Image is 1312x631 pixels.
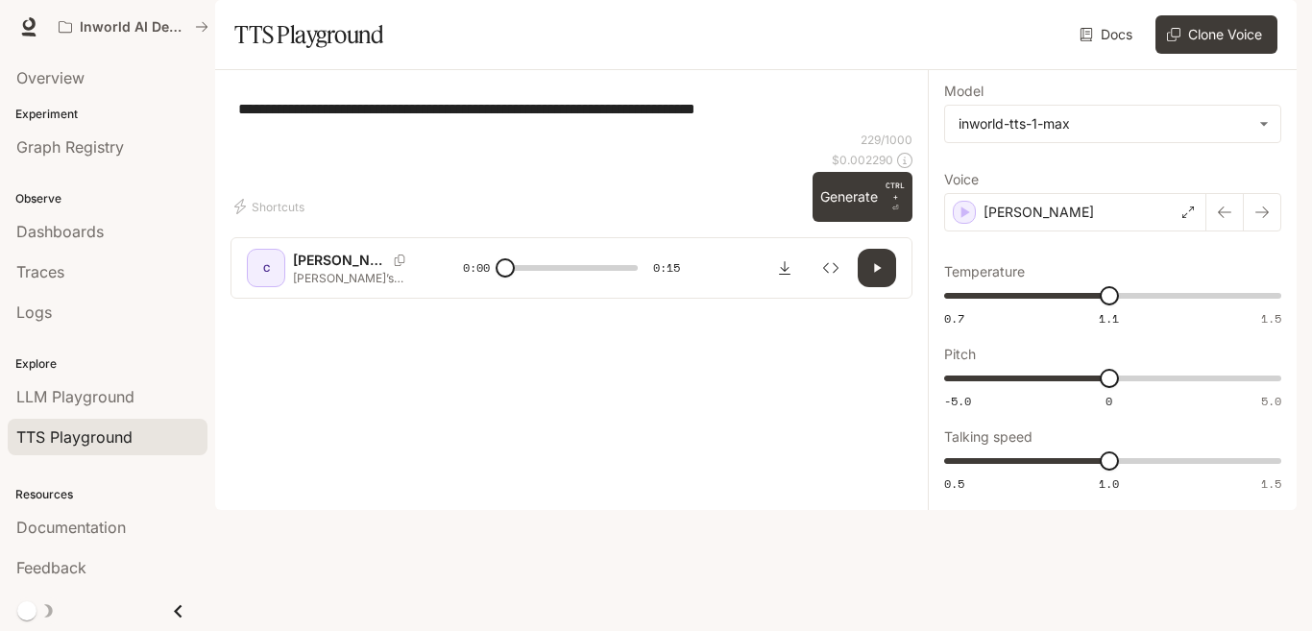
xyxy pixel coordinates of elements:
p: $ 0.002290 [832,152,893,168]
span: 0:00 [463,258,490,278]
p: Inworld AI Demos [80,19,187,36]
span: 1.5 [1261,475,1281,492]
span: 1.5 [1261,310,1281,327]
span: 0.7 [944,310,964,327]
button: GenerateCTRL +⏎ [813,172,912,222]
p: Temperature [944,265,1025,279]
p: ⏎ [886,180,905,214]
p: [PERSON_NAME] [293,251,386,270]
button: Clone Voice [1155,15,1277,54]
span: -5.0 [944,393,971,409]
p: [PERSON_NAME] [984,203,1094,222]
span: 1.0 [1099,475,1119,492]
div: C [251,253,281,283]
div: inworld-tts-1-max [945,106,1280,142]
p: Voice [944,173,979,186]
a: Docs [1076,15,1140,54]
p: Pitch [944,348,976,361]
button: Download audio [765,249,804,287]
button: All workspaces [50,8,217,46]
p: Model [944,85,984,98]
h1: TTS Playground [234,15,383,54]
div: inworld-tts-1-max [959,114,1250,133]
span: 1.1 [1099,310,1119,327]
button: Copy Voice ID [386,255,413,266]
span: 5.0 [1261,393,1281,409]
span: 0:15 [653,258,680,278]
button: Shortcuts [231,191,312,222]
button: Inspect [812,249,850,287]
span: 0 [1105,393,1112,409]
span: 0.5 [944,475,964,492]
p: 229 / 1000 [861,132,912,148]
p: CTRL + [886,180,905,203]
p: [PERSON_NAME]’s throat tightened. “I… I don’t know anything, boss. I only handled the messages.” ... [293,270,417,286]
p: Talking speed [944,430,1033,444]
